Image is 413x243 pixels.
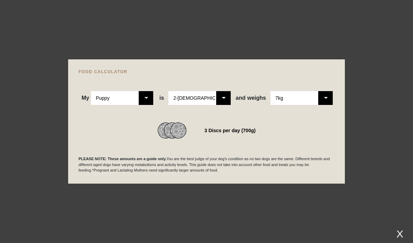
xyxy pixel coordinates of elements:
[159,95,164,101] span: is
[79,70,334,74] h4: FOOD CALCULATOR
[82,95,89,101] span: My
[79,156,334,173] p: You are the best judge of your dog's condition as no two dogs are the same. Different breeds and ...
[79,157,166,161] b: PLEASE NOTE: These amounts are a guide only.
[236,95,247,101] span: and
[394,228,406,240] div: X
[204,126,256,135] div: 3 Discs per day (700g)
[236,95,266,101] span: weighs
